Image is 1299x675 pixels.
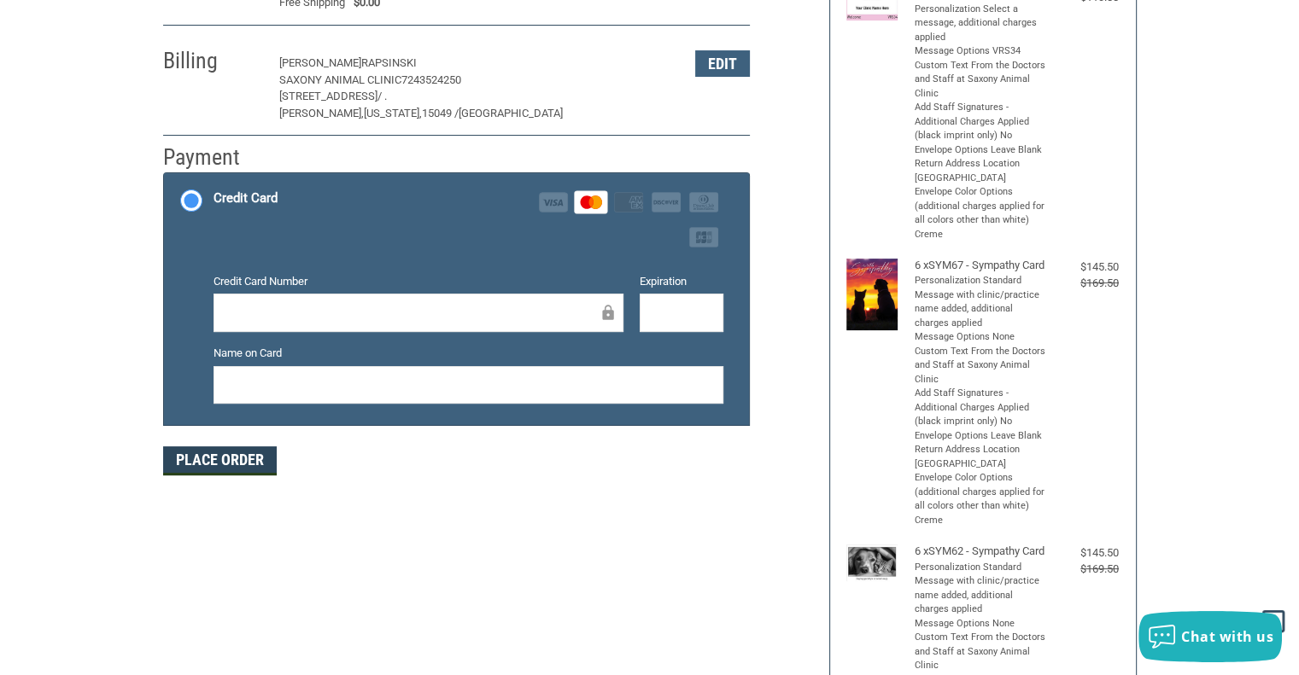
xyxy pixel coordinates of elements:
li: Personalization Standard Message with clinic/practice name added, additional charges applied [915,561,1047,617]
h4: 6 x SYM67 - Sympathy Card [915,259,1047,272]
span: Rapsinski [361,56,417,69]
span: 7243524250 [401,73,461,86]
li: Custom Text From the Doctors and Staff at Saxony Animal Clinic [915,631,1047,673]
span: / . [377,90,387,102]
span: [US_STATE], [364,107,422,119]
li: Custom Text From the Doctors and Staff at Saxony Animal Clinic [915,345,1047,387]
li: Add Staff Signatures - Additional Charges Applied (black imprint only) No [915,387,1047,429]
button: Chat with us [1138,611,1282,662]
span: [STREET_ADDRESS] [279,90,377,102]
div: $145.50 [1050,544,1119,562]
span: [PERSON_NAME] [279,56,361,69]
span: [PERSON_NAME], [279,107,364,119]
label: Name on Card [214,345,723,362]
div: $169.50 [1050,275,1119,292]
li: Envelope Options Leave Blank [915,143,1047,158]
h2: Billing [163,47,263,75]
div: Credit Card [214,184,278,212]
li: Envelope Options Leave Blank [915,429,1047,444]
li: Custom Text From the Doctors and Staff at Saxony Animal Clinic [915,59,1047,102]
li: Envelope Color Options (additional charges applied for all colors other than white) Creme [915,471,1047,527]
div: $145.50 [1050,259,1119,276]
label: Credit Card Number [214,273,623,290]
li: Message Options None [915,617,1047,631]
li: Personalization Select a message, additional charges applied [915,3,1047,45]
li: Message Options VRS34 [915,44,1047,59]
button: Place Order [163,446,277,475]
h2: Payment [163,143,263,172]
span: Chat with us [1181,627,1273,646]
li: Message Options None [915,330,1047,345]
span: [GEOGRAPHIC_DATA] [459,107,563,119]
li: Envelope Color Options (additional charges applied for all colors other than white) Creme [915,185,1047,241]
li: Return Address Location [GEOGRAPHIC_DATA] [915,443,1047,471]
span: 15049 / [422,107,459,119]
li: Return Address Location [GEOGRAPHIC_DATA] [915,157,1047,185]
button: Edit [695,50,750,77]
li: Personalization Standard Message with clinic/practice name added, additional charges applied [915,274,1047,330]
li: Add Staff Signatures - Additional Charges Applied (black imprint only) No [915,101,1047,143]
div: $169.50 [1050,561,1119,578]
h4: 6 x SYM62 - Sympathy Card [915,544,1047,558]
span: Saxony Animal Clinic [279,73,401,86]
label: Expiration [640,273,723,290]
